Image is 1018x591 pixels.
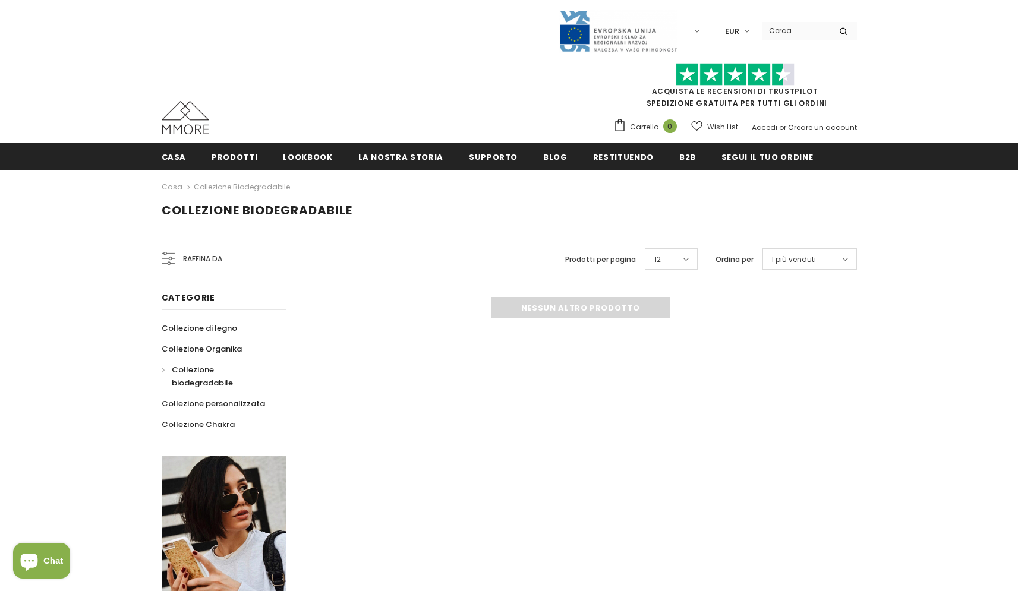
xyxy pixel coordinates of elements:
span: I più venduti [772,254,816,266]
span: Collezione personalizzata [162,398,265,409]
span: Raffina da [183,252,222,266]
a: Lookbook [283,143,332,170]
a: Wish List [691,116,738,137]
span: Wish List [707,121,738,133]
span: 0 [663,119,677,133]
span: Segui il tuo ordine [721,151,813,163]
a: Prodotti [212,143,257,170]
img: Javni Razpis [559,10,677,53]
span: Collezione biodegradabile [172,364,233,388]
a: Carrello 0 [613,118,683,136]
span: 12 [654,254,661,266]
a: Casa [162,180,182,194]
a: Creare un account [788,122,857,132]
a: Collezione biodegradabile [194,182,290,192]
a: Collezione biodegradabile [162,359,273,393]
a: supporto [469,143,518,170]
a: Accedi [752,122,777,132]
span: Collezione biodegradabile [162,202,352,219]
a: Collezione personalizzata [162,393,265,414]
span: Blog [543,151,568,163]
span: Categorie [162,292,215,304]
label: Ordina per [716,254,754,266]
span: Restituendo [593,151,654,163]
inbox-online-store-chat: Shopify online store chat [10,543,74,581]
a: Javni Razpis [559,26,677,36]
span: EUR [725,26,739,37]
span: Collezione Organika [162,343,242,355]
img: Casi MMORE [162,101,209,134]
a: Casa [162,143,187,170]
a: Collezione di legno [162,318,237,339]
span: Collezione di legno [162,323,237,334]
span: B2B [679,151,696,163]
a: Restituendo [593,143,654,170]
a: B2B [679,143,696,170]
a: La nostra storia [358,143,443,170]
label: Prodotti per pagina [565,254,636,266]
span: Prodotti [212,151,257,163]
span: La nostra storia [358,151,443,163]
a: Acquista le recensioni di TrustPilot [652,86,818,96]
span: Collezione Chakra [162,419,235,430]
span: SPEDIZIONE GRATUITA PER TUTTI GLI ORDINI [613,68,857,108]
span: or [779,122,786,132]
input: Search Site [762,22,830,39]
span: Carrello [630,121,658,133]
span: supporto [469,151,518,163]
span: Lookbook [283,151,332,163]
a: Segui il tuo ordine [721,143,813,170]
img: Fidati di Pilot Stars [676,63,795,86]
a: Collezione Chakra [162,414,235,435]
span: Casa [162,151,187,163]
a: Collezione Organika [162,339,242,359]
a: Blog [543,143,568,170]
